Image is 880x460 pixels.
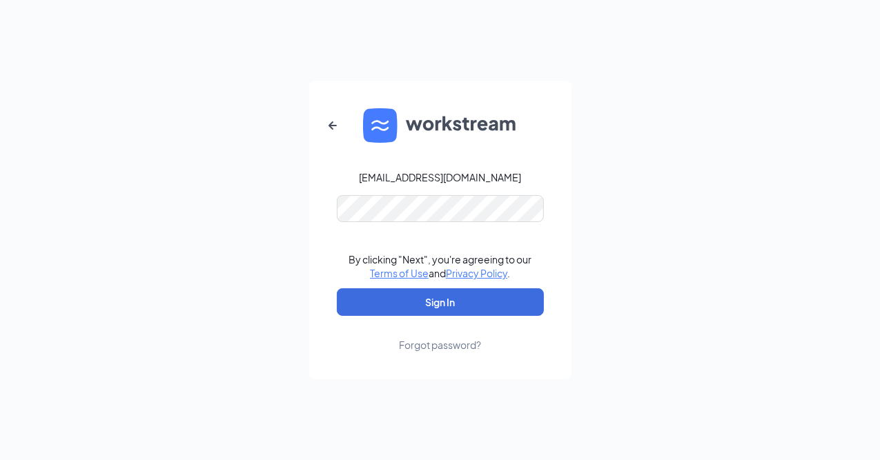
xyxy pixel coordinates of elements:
button: ArrowLeftNew [316,109,349,142]
a: Forgot password? [399,316,481,352]
a: Terms of Use [370,267,429,279]
svg: ArrowLeftNew [324,117,341,134]
img: WS logo and Workstream text [363,108,518,143]
button: Sign In [337,288,544,316]
div: By clicking "Next", you're agreeing to our and . [349,252,531,280]
div: Forgot password? [399,338,481,352]
a: Privacy Policy [446,267,507,279]
div: [EMAIL_ADDRESS][DOMAIN_NAME] [359,170,521,184]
